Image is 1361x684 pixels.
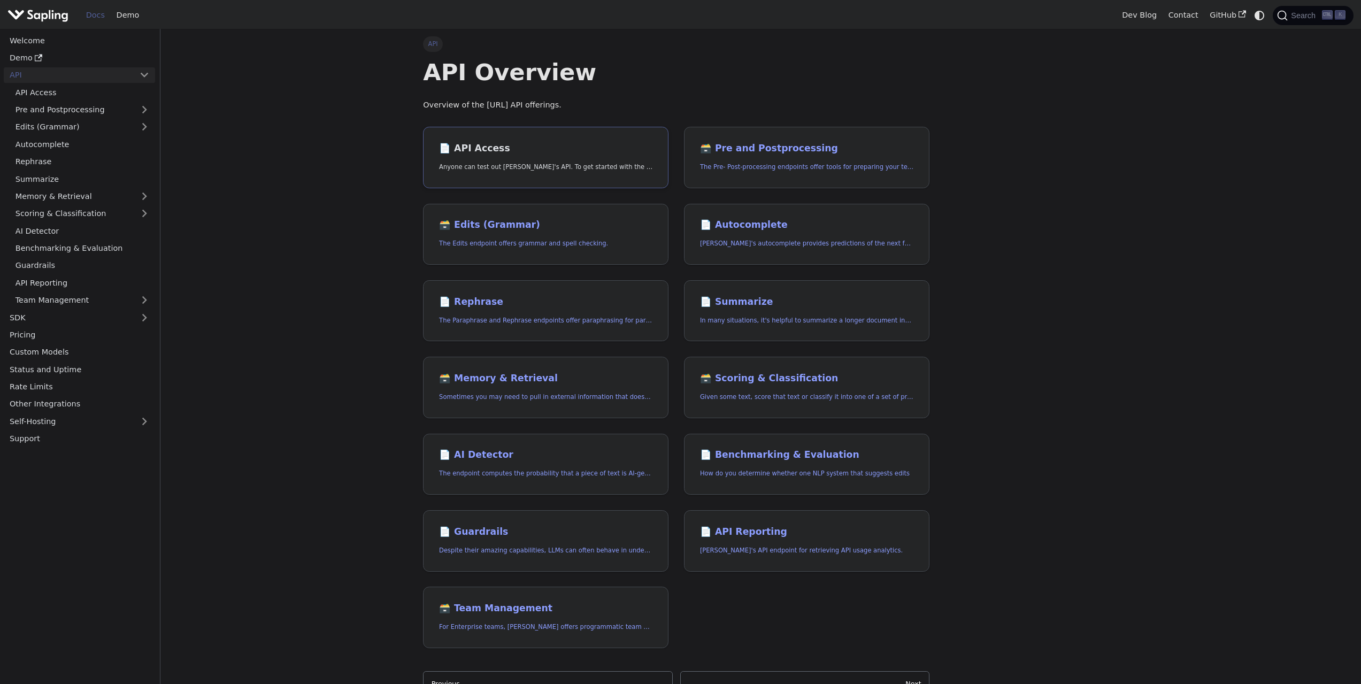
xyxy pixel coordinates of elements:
p: The endpoint computes the probability that a piece of text is AI-generated, [439,468,652,479]
p: Overview of the [URL] API offerings. [423,99,929,112]
span: API [423,36,443,51]
a: Custom Models [4,344,155,360]
a: Demo [111,7,145,24]
a: Memory & Retrieval [10,189,155,204]
p: Sapling's API endpoint for retrieving API usage analytics. [700,545,913,556]
a: Team Management [10,293,155,308]
a: 📄️ API AccessAnyone can test out [PERSON_NAME]'s API. To get started with the API, simply: [423,127,668,188]
a: 🗃️ Team ManagementFor Enterprise teams, [PERSON_NAME] offers programmatic team provisioning and m... [423,587,668,648]
a: Pricing [4,327,155,343]
p: Despite their amazing capabilities, LLMs can often behave in undesired [439,545,652,556]
h2: Summarize [700,296,913,308]
span: Search [1288,11,1322,20]
h2: Scoring & Classification [700,373,913,385]
a: API Reporting [10,275,155,290]
a: SDK [4,310,134,325]
a: GitHub [1204,7,1251,24]
a: Sapling.ai [7,7,72,23]
a: Edits (Grammar) [10,119,155,135]
a: 📄️ Autocomplete[PERSON_NAME]'s autocomplete provides predictions of the next few characters or words [684,204,929,265]
button: Collapse sidebar category 'API' [134,67,155,83]
a: Other Integrations [4,396,155,412]
h2: Autocomplete [700,219,913,231]
button: Switch between dark and light mode (currently system mode) [1252,7,1267,23]
a: Scoring & Classification [10,206,155,221]
a: Self-Hosting [4,413,155,429]
a: Guardrails [10,258,155,273]
button: Search (Ctrl+K) [1273,6,1353,25]
a: 🗃️ Pre and PostprocessingThe Pre- Post-processing endpoints offer tools for preparing your text d... [684,127,929,188]
p: In many situations, it's helpful to summarize a longer document into a shorter, more easily diges... [700,316,913,326]
button: Expand sidebar category 'SDK' [134,310,155,325]
a: 📄️ GuardrailsDespite their amazing capabilities, LLMs can often behave in undesired [423,510,668,572]
p: Sometimes you may need to pull in external information that doesn't fit in the context size of an... [439,392,652,402]
a: Dev Blog [1116,7,1162,24]
img: Sapling.ai [7,7,68,23]
a: API Access [10,84,155,100]
a: Demo [4,50,155,66]
h2: Edits (Grammar) [439,219,652,231]
h2: AI Detector [439,449,652,461]
h2: Guardrails [439,526,652,538]
p: The Pre- Post-processing endpoints offer tools for preparing your text data for ingestation as we... [700,162,913,172]
a: 🗃️ Memory & RetrievalSometimes you may need to pull in external information that doesn't fit in t... [423,357,668,418]
a: Benchmarking & Evaluation [10,241,155,256]
a: Status and Uptime [4,362,155,377]
p: The Edits endpoint offers grammar and spell checking. [439,239,652,249]
h2: Pre and Postprocessing [700,143,913,155]
a: 🗃️ Scoring & ClassificationGiven some text, score that text or classify it into one of a set of p... [684,357,929,418]
nav: Breadcrumbs [423,36,929,51]
a: Docs [80,7,111,24]
h1: API Overview [423,58,929,87]
a: Welcome [4,33,155,48]
a: Rate Limits [4,379,155,395]
a: Rephrase [10,154,155,170]
a: 📄️ SummarizeIn many situations, it's helpful to summarize a longer document into a shorter, more ... [684,280,929,342]
a: 📄️ RephraseThe Paraphrase and Rephrase endpoints offer paraphrasing for particular styles. [423,280,668,342]
p: For Enterprise teams, Sapling offers programmatic team provisioning and management. [439,622,652,632]
h2: Benchmarking & Evaluation [700,449,913,461]
p: Sapling's autocomplete provides predictions of the next few characters or words [700,239,913,249]
p: Anyone can test out Sapling's API. To get started with the API, simply: [439,162,652,172]
h2: Team Management [439,603,652,614]
a: Autocomplete [10,136,155,152]
a: Contact [1163,7,1204,24]
p: How do you determine whether one NLP system that suggests edits [700,468,913,479]
a: 📄️ API Reporting[PERSON_NAME]'s API endpoint for retrieving API usage analytics. [684,510,929,572]
a: Pre and Postprocessing [10,102,155,118]
a: 📄️ Benchmarking & EvaluationHow do you determine whether one NLP system that suggests edits [684,434,929,495]
p: The Paraphrase and Rephrase endpoints offer paraphrasing for particular styles. [439,316,652,326]
a: API [4,67,134,83]
a: AI Detector [10,223,155,239]
a: Support [4,431,155,447]
h2: API Access [439,143,652,155]
p: Given some text, score that text or classify it into one of a set of pre-specified categories. [700,392,913,402]
a: 📄️ AI DetectorThe endpoint computes the probability that a piece of text is AI-generated, [423,434,668,495]
a: Summarize [10,171,155,187]
h2: API Reporting [700,526,913,538]
h2: Memory & Retrieval [439,373,652,385]
kbd: K [1335,10,1345,20]
a: 🗃️ Edits (Grammar)The Edits endpoint offers grammar and spell checking. [423,204,668,265]
h2: Rephrase [439,296,652,308]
